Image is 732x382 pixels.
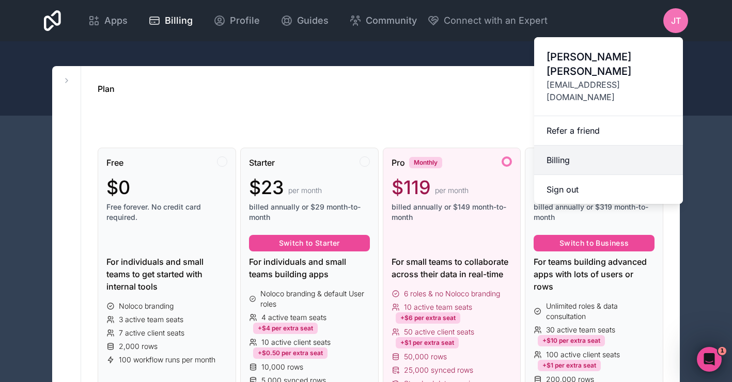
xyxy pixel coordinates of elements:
div: Monthly [409,157,442,168]
span: per month [435,185,469,196]
div: +$1 per extra seat [538,360,601,371]
span: Starter [249,156,275,169]
span: Pro [392,156,405,169]
span: Community [366,13,417,28]
div: +$0.50 per extra seat [253,347,328,359]
div: For small teams to collaborate across their data in real-time [392,256,512,280]
span: $119 [392,177,431,198]
button: Sign out [534,175,683,204]
div: For teams building advanced apps with lots of users or rows [534,256,655,293]
h1: Plan [98,83,115,95]
span: Free forever. No credit card required. [106,202,227,222]
a: Profile [205,9,268,32]
span: [EMAIL_ADDRESS][DOMAIN_NAME] [547,78,671,103]
a: Billing [534,146,683,175]
span: 10 active team seats [404,302,472,312]
button: Switch to Starter [249,235,370,251]
span: Noloco branding & default User roles [260,289,369,309]
span: $23 [249,177,284,198]
span: 3 active team seats [119,314,183,325]
span: [PERSON_NAME] [PERSON_NAME] [547,50,671,78]
span: Unlimited roles & data consultation [546,301,655,322]
span: 10,000 rows [261,362,303,372]
a: Guides [272,9,337,32]
span: 10 active client seats [261,337,331,347]
a: Refer a friend [534,116,683,146]
div: For individuals and small teams to get started with internal tools [106,256,227,293]
a: Billing [140,9,201,32]
span: Connect with an Expert [444,13,548,28]
span: Profile [230,13,260,28]
span: billed annually or $149 month-to-month [392,202,512,222]
div: +$1 per extra seat [396,337,459,348]
span: 4 active team seats [261,312,326,323]
span: billed annually or $29 month-to-month [249,202,370,222]
button: Connect with an Expert [427,13,548,28]
a: Apps [80,9,136,32]
span: 2,000 rows [119,341,158,352]
div: For individuals and small teams building apps [249,256,370,280]
span: $0 [106,177,130,198]
span: Billing [165,13,193,28]
span: JT [671,14,681,27]
span: Apps [104,13,128,28]
button: Switch to Business [534,235,655,251]
span: Guides [297,13,329,28]
iframe: Intercom live chat [697,347,722,372]
a: Community [341,9,425,32]
span: 100 active client seats [546,349,620,360]
span: 50 active client seats [404,327,474,337]
span: Free [106,156,123,169]
div: +$10 per extra seat [538,335,605,346]
span: per month [288,185,322,196]
span: 50,000 rows [404,352,447,362]
span: 7 active client seats [119,328,184,338]
span: Noloco branding [119,301,174,311]
div: +$6 per extra seat [396,312,460,324]
span: 100 workflow runs per month [119,355,215,365]
span: 6 roles & no Noloco branding [404,289,500,299]
span: billed annually or $319 month-to-month [534,202,655,222]
span: 30 active team seats [546,325,615,335]
div: +$4 per extra seat [253,323,318,334]
span: 1 [718,347,726,355]
span: 25,000 synced rows [404,365,473,375]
